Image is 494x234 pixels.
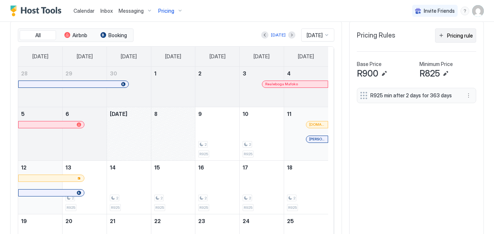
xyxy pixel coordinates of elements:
[111,205,120,210] span: R925
[63,107,107,121] a: October 6, 2025
[198,70,202,77] span: 2
[160,196,163,200] span: 2
[284,161,328,174] a: October 18, 2025
[435,28,476,43] button: Pricing rule
[244,205,252,210] span: R925
[284,67,328,107] td: October 4, 2025
[67,205,75,210] span: R925
[461,7,469,15] div: menu
[464,91,473,100] button: More options
[270,31,287,39] button: [DATE]
[249,196,251,200] span: 2
[10,5,65,16] a: Host Tools Logo
[357,61,382,67] span: Base Price
[287,70,291,77] span: 4
[244,152,252,156] span: R925
[72,32,87,39] span: Airbnb
[284,160,328,214] td: October 18, 2025
[246,47,277,66] a: Friday
[210,53,226,60] span: [DATE]
[307,32,323,39] span: [DATE]
[108,32,127,39] span: Booking
[110,218,115,224] span: 21
[198,218,205,224] span: 23
[288,31,295,39] button: Next month
[357,31,395,40] span: Pricing Rules
[195,160,240,214] td: October 16, 2025
[240,107,284,160] td: October 10, 2025
[284,214,328,228] a: October 25, 2025
[240,214,284,228] a: October 24, 2025
[254,53,270,60] span: [DATE]
[154,164,160,171] span: 15
[35,32,41,39] span: All
[240,160,284,214] td: October 17, 2025
[243,218,250,224] span: 24
[63,67,107,107] td: September 29, 2025
[271,32,286,38] div: [DATE]
[151,67,195,80] a: October 1, 2025
[100,8,113,14] span: Inbox
[195,107,240,160] td: October 9, 2025
[18,28,134,42] div: tab-group
[154,70,156,77] span: 1
[63,67,107,80] a: September 29, 2025
[198,164,204,171] span: 16
[357,68,378,79] span: R900
[370,92,457,99] span: R925 min after 2 days for 363 days
[243,70,246,77] span: 3
[309,137,325,141] span: [PERSON_NAME]
[107,67,151,80] a: September 30, 2025
[419,68,440,79] span: R825
[419,61,453,67] span: Minimum Price
[284,67,328,80] a: October 4, 2025
[63,107,107,160] td: October 6, 2025
[195,161,239,174] a: October 16, 2025
[18,67,63,107] td: September 28, 2025
[243,111,248,117] span: 10
[249,142,251,147] span: 2
[110,70,117,77] span: 30
[65,111,69,117] span: 6
[57,30,94,40] button: Airbnb
[309,122,325,127] div: [DOMAIN_NAME]
[63,160,107,214] td: October 13, 2025
[240,67,284,80] a: October 3, 2025
[198,111,202,117] span: 9
[21,164,27,171] span: 12
[18,107,62,121] a: October 5, 2025
[287,111,291,117] span: 11
[95,30,132,40] button: Booking
[154,218,161,224] span: 22
[357,88,476,103] div: R925 min after 2 days for 363 days menu
[77,53,93,60] span: [DATE]
[110,111,127,117] span: [DATE]
[472,5,484,17] div: User profile
[116,196,118,200] span: 2
[165,53,181,60] span: [DATE]
[380,69,389,78] button: Edit
[158,47,188,66] a: Wednesday
[151,161,195,174] a: October 15, 2025
[151,67,195,107] td: October 1, 2025
[73,8,95,14] span: Calendar
[63,214,107,228] a: October 20, 2025
[158,8,174,14] span: Pricing
[65,164,71,171] span: 13
[21,218,27,224] span: 19
[65,70,72,77] span: 29
[21,70,28,77] span: 28
[243,164,248,171] span: 17
[151,107,195,121] a: October 8, 2025
[63,161,107,174] a: October 13, 2025
[199,205,208,210] span: R925
[195,67,240,107] td: October 2, 2025
[202,47,233,66] a: Thursday
[261,31,268,39] button: Previous month
[424,8,455,14] span: Invite Friends
[287,164,292,171] span: 18
[291,47,321,66] a: Saturday
[298,53,314,60] span: [DATE]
